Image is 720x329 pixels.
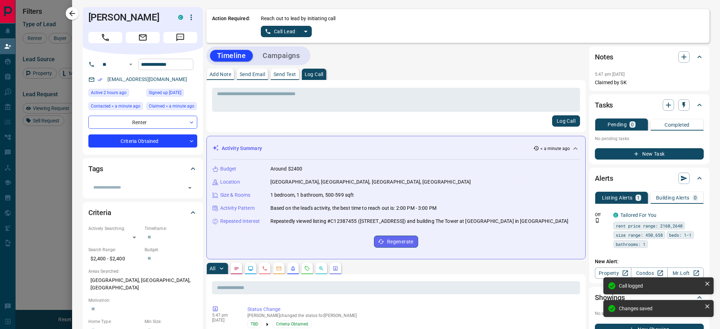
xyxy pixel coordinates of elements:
a: Mr.Loft [667,267,704,279]
svg: Calls [262,266,268,271]
p: Search Range: [88,247,141,253]
a: Property [595,267,631,279]
div: Mon Apr 15 2024 [146,89,197,99]
svg: Agent Actions [333,266,338,271]
div: Alerts [595,170,704,187]
h2: Showings [595,292,625,303]
span: TBD [251,321,258,328]
p: 0 [694,195,697,200]
div: Changes saved [619,306,702,311]
button: Timeline [210,50,253,62]
p: [GEOGRAPHIC_DATA], [GEOGRAPHIC_DATA], [GEOGRAPHIC_DATA] [88,275,197,294]
svg: Notes [234,266,239,271]
p: Repeatedly viewed listing #C12387455 ([STREET_ADDRESS]) and building The Tower at [GEOGRAPHIC_DAT... [270,218,569,225]
p: [DATE] [212,318,237,323]
div: Criteria Obtained [88,134,197,148]
h2: Alerts [595,173,613,184]
p: Off [595,212,609,218]
svg: Listing Alerts [290,266,296,271]
p: Log Call [305,72,323,77]
h2: Criteria [88,207,111,218]
p: Around $2400 [270,165,303,173]
p: Timeframe: [145,225,197,232]
p: 5:47 pm [212,313,237,318]
svg: Push Notification Only [595,218,600,223]
svg: Email Verified [98,77,103,82]
p: < a minute ago [540,145,570,152]
h2: Tasks [595,99,613,111]
p: Reach out to lead by initiating call [261,15,336,22]
p: Add Note [210,72,231,77]
div: Tags [88,160,197,177]
div: Showings [595,289,704,306]
p: Location [220,178,240,186]
span: Email [126,32,160,43]
div: Tasks [595,97,704,114]
div: condos.ca [178,15,183,20]
p: All [210,266,215,271]
button: Call Lead [261,26,300,37]
p: 1 bedroom, 1 bathroom, 500-599 sqft [270,191,354,199]
button: Campaigns [256,50,307,62]
button: Open [127,60,135,69]
span: Message [163,32,197,43]
h1: [PERSON_NAME] [88,12,168,23]
span: rent price range: 2160,2640 [616,222,683,229]
p: $2,400 - $2,400 [88,253,141,265]
p: Completed [665,122,690,127]
svg: Lead Browsing Activity [248,266,253,271]
p: Listing Alerts [602,195,633,200]
div: condos.ca [613,213,618,218]
p: No showings booked [595,310,704,317]
p: 1 [637,195,640,200]
span: Criteria Obtained [276,321,308,328]
p: Activity Summary [222,145,262,152]
div: split button [261,26,312,37]
p: Min Size: [145,318,197,325]
svg: Emails [276,266,282,271]
div: Mon Oct 13 2025 [146,102,197,112]
div: Notes [595,48,704,65]
div: Renter [88,116,197,129]
p: 5:47 pm [DATE] [595,72,625,77]
span: Signed up [DATE] [149,89,181,96]
button: New Task [595,148,704,160]
span: size range: 450,658 [616,231,663,238]
div: Criteria [88,204,197,221]
p: Based on the lead's activity, the best time to reach out is: 2:00 PM - 3:00 PM [270,204,437,212]
h2: Tags [88,163,103,174]
div: Mon Oct 13 2025 [88,89,143,99]
p: Building Alerts [656,195,690,200]
p: Activity Pattern [220,204,255,212]
span: Active 2 hours ago [91,89,127,96]
span: Contacted < a minute ago [91,103,140,110]
a: Condos [631,267,667,279]
p: [GEOGRAPHIC_DATA], [GEOGRAPHIC_DATA], [GEOGRAPHIC_DATA], [GEOGRAPHIC_DATA] [270,178,471,186]
div: Activity Summary< a minute ago [212,142,580,155]
button: Open [185,183,195,193]
p: Actively Searching: [88,225,141,232]
p: Claimed by SK [595,79,704,86]
span: Claimed < a minute ago [149,103,194,110]
svg: Opportunities [318,266,324,271]
button: Log Call [552,115,580,127]
p: Areas Searched: [88,268,197,275]
p: Status Change [247,306,577,313]
p: No pending tasks [595,133,704,144]
p: Send Text [274,72,296,77]
svg: Requests [304,266,310,271]
p: Budget [220,165,236,173]
button: Regenerate [374,236,418,248]
p: Pending [608,122,627,127]
a: [EMAIL_ADDRESS][DOMAIN_NAME] [107,76,187,82]
p: Send Email [240,72,265,77]
p: Size & Rooms [220,191,251,199]
p: Home Type: [88,318,141,325]
p: Action Required: [212,15,250,37]
h2: Notes [595,51,613,63]
p: 0 [631,122,634,127]
p: Motivation: [88,297,197,304]
div: Mon Oct 13 2025 [88,102,143,112]
p: [PERSON_NAME] changed the status for [PERSON_NAME] [247,313,577,318]
span: bathrooms: 1 [616,241,645,248]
